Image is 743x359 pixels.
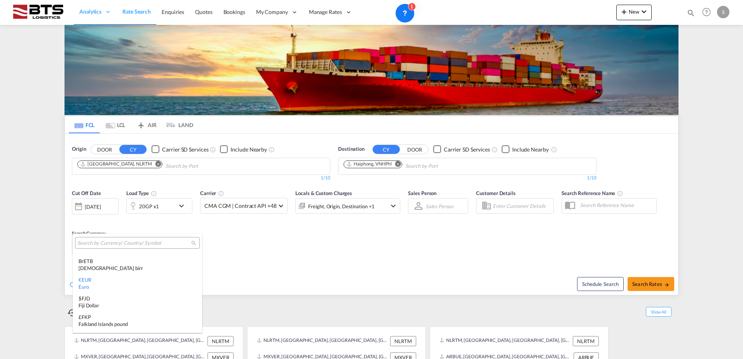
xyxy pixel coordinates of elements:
span: $ [78,295,82,301]
div: FJD [78,295,196,309]
div: FKP [78,314,196,328]
span: Br [78,258,84,264]
div: Euro [78,283,196,290]
span: € [78,277,82,283]
input: Search by Currency/ Country/ Symbol [77,240,191,247]
div: EUR [78,276,196,290]
div: Fiji Dollar [78,302,196,309]
div: [DEMOGRAPHIC_DATA] birr [78,265,196,272]
md-icon: icon-magnify [191,240,197,246]
div: ETB [78,258,196,272]
span: £ [78,314,82,320]
span: kr [78,333,83,339]
div: FOK [78,332,196,346]
div: Falkland Islands pound [78,321,196,328]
